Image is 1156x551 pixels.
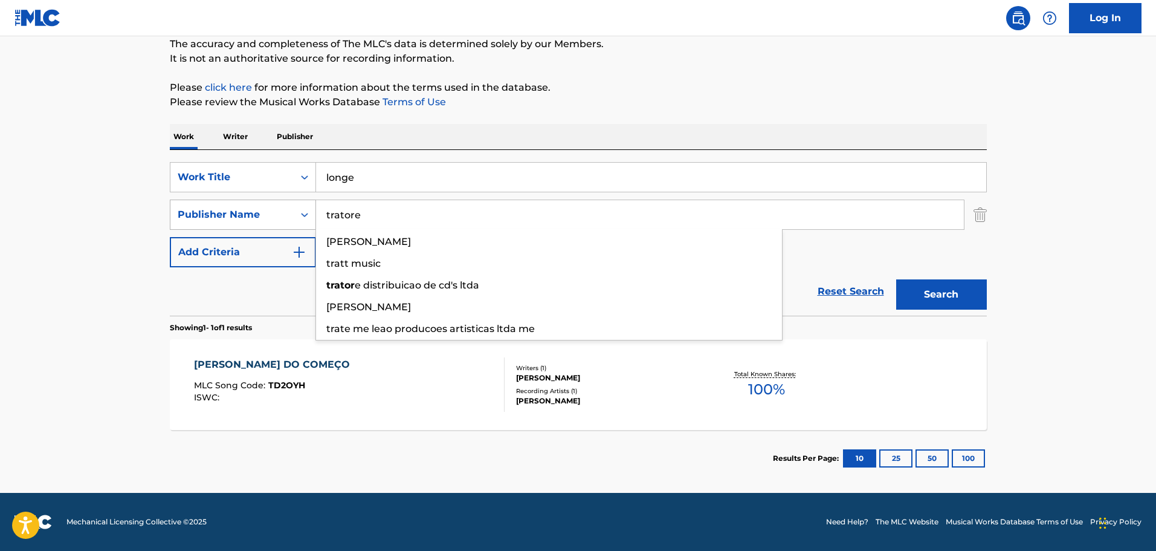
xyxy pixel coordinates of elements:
a: Log In [1069,3,1141,33]
a: The MLC Website [876,517,938,527]
img: logo [15,515,52,529]
a: [PERSON_NAME] DO COMEÇOMLC Song Code:TD2OYHISWC:Writers (1)[PERSON_NAME]Recording Artists (1)[PER... [170,339,987,430]
span: tratt music [326,258,381,269]
div: Publisher Name [178,207,286,222]
span: TD2OYH [268,380,305,391]
a: Public Search [1006,6,1030,30]
a: Reset Search [812,278,890,305]
div: [PERSON_NAME] DO COMEÇO [194,357,356,372]
button: 25 [879,449,912,468]
span: [PERSON_NAME] [326,301,411,313]
a: Need Help? [826,517,868,527]
span: ISWC : [194,392,222,403]
p: Publisher [273,124,317,149]
button: 50 [915,449,949,468]
div: [PERSON_NAME] [516,373,699,383]
iframe: Chat Widget [1096,493,1156,551]
div: Writers ( 1 ) [516,364,699,373]
p: Please for more information about the terms used in the database. [170,80,987,95]
a: Privacy Policy [1090,517,1141,527]
form: Search Form [170,162,987,316]
p: The accuracy and completeness of The MLC's data is determined solely by our Members. [170,37,987,51]
div: Work Title [178,170,286,184]
button: 10 [843,449,876,468]
p: Writer [219,124,251,149]
img: 9d2ae6d4665cec9f34b9.svg [292,245,306,259]
img: MLC Logo [15,9,61,27]
p: It is not an authoritative source for recording information. [170,51,987,66]
img: help [1042,11,1057,25]
div: Widget de chat [1096,493,1156,551]
p: Total Known Shares: [734,370,799,379]
span: e distribuicao de cd's ltda [355,279,479,291]
span: MLC Song Code : [194,380,268,391]
p: Work [170,124,198,149]
p: Results Per Page: [773,453,842,464]
button: Search [896,279,987,310]
span: trate me leao producoes artisticas ltda me [326,323,535,334]
a: click here [205,82,252,93]
div: [PERSON_NAME] [516,396,699,406]
span: [PERSON_NAME] [326,236,411,247]
a: Musical Works Database Terms of Use [946,517,1083,527]
button: Add Criteria [170,237,316,267]
span: 100 % [748,379,785,400]
span: Mechanical Licensing Collective © 2025 [66,517,207,527]
img: Delete Criterion [974,200,987,230]
p: Please review the Musical Works Database [170,95,987,109]
strong: trator [326,279,355,291]
div: Help [1038,6,1062,30]
p: Showing 1 - 1 of 1 results [170,322,252,333]
div: Recording Artists ( 1 ) [516,386,699,396]
button: 100 [952,449,985,468]
div: Arrastar [1099,505,1106,541]
a: Terms of Use [380,96,446,108]
img: search [1011,11,1025,25]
